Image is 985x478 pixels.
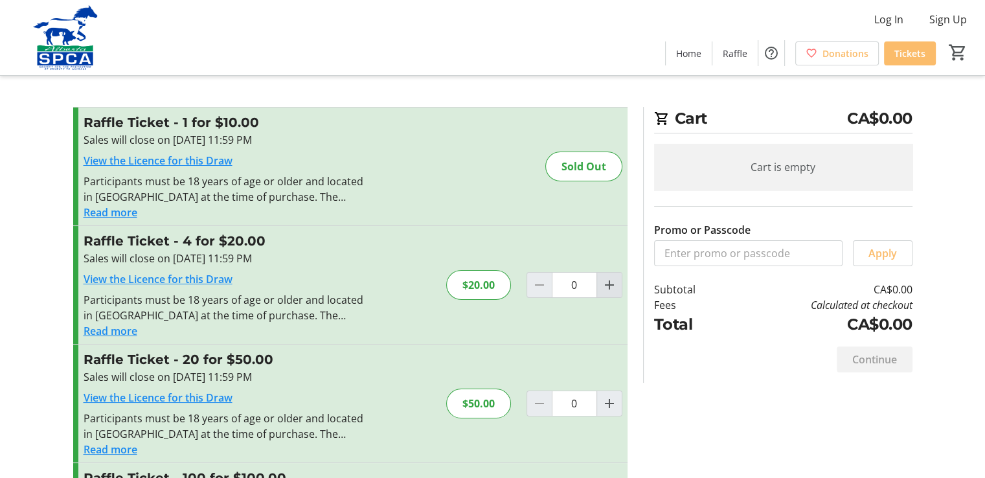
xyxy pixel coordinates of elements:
[874,12,903,27] span: Log In
[84,132,367,148] div: Sales will close on [DATE] 11:59 PM
[929,12,967,27] span: Sign Up
[8,5,123,70] img: Alberta SPCA's Logo
[84,154,232,168] a: View the Licence for this Draw
[666,41,712,65] a: Home
[84,292,367,323] div: Participants must be 18 years of age or older and located in [GEOGRAPHIC_DATA] at the time of pur...
[729,313,912,336] td: CA$0.00
[446,389,511,418] div: $50.00
[84,113,367,132] h3: Raffle Ticket - 1 for $10.00
[847,107,912,130] span: CA$0.00
[552,391,597,416] input: Raffle Ticket Quantity
[84,350,367,369] h3: Raffle Ticket - 20 for $50.00
[864,9,914,30] button: Log In
[654,240,843,266] input: Enter promo or passcode
[84,411,367,442] div: Participants must be 18 years of age or older and located in [GEOGRAPHIC_DATA] at the time of pur...
[84,205,137,220] button: Read more
[84,391,232,405] a: View the Licence for this Draw
[795,41,879,65] a: Donations
[853,240,912,266] button: Apply
[654,313,729,336] td: Total
[712,41,758,65] a: Raffle
[84,231,367,251] h3: Raffle Ticket - 4 for $20.00
[84,272,232,286] a: View the Licence for this Draw
[868,245,897,261] span: Apply
[884,41,936,65] a: Tickets
[84,174,367,205] div: Participants must be 18 years of age or older and located in [GEOGRAPHIC_DATA] at the time of pur...
[84,323,137,339] button: Read more
[597,273,622,297] button: Increment by one
[84,369,367,385] div: Sales will close on [DATE] 11:59 PM
[545,152,622,181] div: Sold Out
[597,391,622,416] button: Increment by one
[946,41,969,64] button: Cart
[919,9,977,30] button: Sign Up
[654,282,729,297] td: Subtotal
[676,47,701,60] span: Home
[894,47,925,60] span: Tickets
[654,107,912,133] h2: Cart
[654,144,912,190] div: Cart is empty
[84,251,367,266] div: Sales will close on [DATE] 11:59 PM
[446,270,511,300] div: $20.00
[729,282,912,297] td: CA$0.00
[723,47,747,60] span: Raffle
[822,47,868,60] span: Donations
[552,272,597,298] input: Raffle Ticket Quantity
[84,442,137,457] button: Read more
[758,40,784,66] button: Help
[729,297,912,313] td: Calculated at checkout
[654,222,751,238] label: Promo or Passcode
[654,297,729,313] td: Fees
